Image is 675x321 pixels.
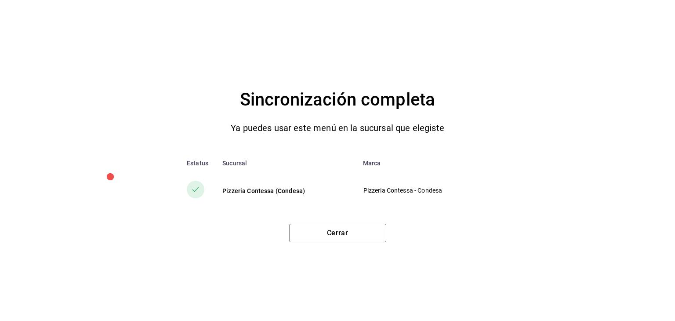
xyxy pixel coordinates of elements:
p: Ya puedes usar este menú en la sucursal que elegiste [231,121,444,135]
h4: Sincronización completa [240,86,435,114]
button: Cerrar [289,224,386,242]
div: Pizzeria Contessa (Condesa) [222,186,349,195]
th: Marca [356,153,502,174]
th: Estatus [173,153,215,174]
th: Sucursal [215,153,356,174]
p: Pizzeria Contessa - Condesa [363,186,488,195]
